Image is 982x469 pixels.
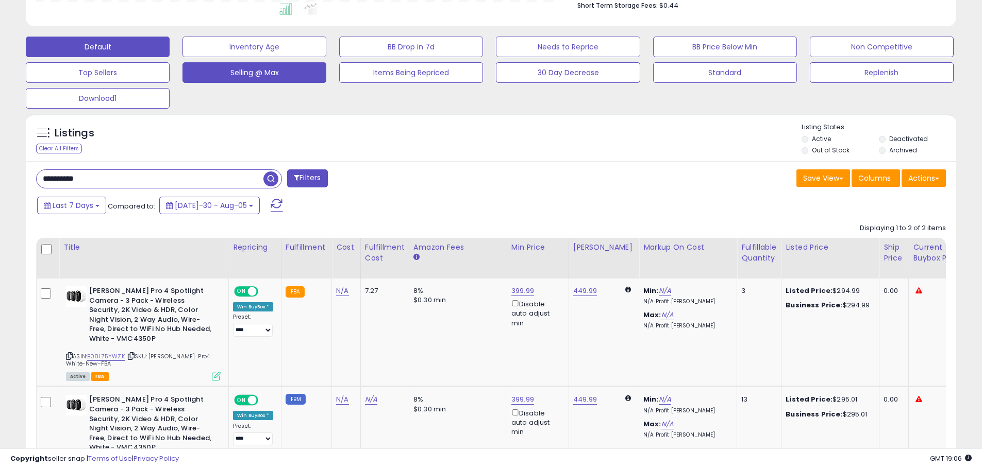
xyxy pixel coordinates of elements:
div: $0.30 min [413,405,499,414]
span: ON [235,396,248,405]
span: OFF [257,287,273,296]
a: 449.99 [573,286,597,296]
span: Compared to: [108,201,155,211]
a: B08L75YWZK [87,352,125,361]
p: N/A Profit [PERSON_NAME] [643,298,729,305]
b: Listed Price: [786,286,833,296]
p: N/A Profit [PERSON_NAME] [643,431,729,439]
small: FBM [286,394,306,405]
button: Last 7 Days [37,197,106,214]
label: Archived [889,146,917,154]
span: $0.44 [659,1,678,10]
b: Min: [643,286,659,296]
a: N/A [336,286,348,296]
div: Preset: [233,314,273,337]
label: Active [812,134,831,143]
div: Current Buybox Price [913,242,966,264]
span: OFF [257,396,273,405]
b: Listed Price: [786,394,833,404]
button: Standard [653,62,797,83]
button: Items Being Repriced [339,62,483,83]
div: Disable auto adjust min [511,298,561,328]
div: Title [63,242,224,253]
div: Markup on Cost [643,242,733,253]
div: Fulfillment [286,242,327,253]
span: | SKU: [PERSON_NAME]-Pro4-White-New-FBA [66,352,213,368]
div: Fulfillment Cost [365,242,405,264]
b: Max: [643,419,661,429]
button: [DATE]-30 - Aug-05 [159,197,260,214]
button: Non Competitive [810,37,954,57]
a: Terms of Use [88,454,132,463]
div: 7.27 [365,286,401,296]
a: Privacy Policy [134,454,179,463]
span: [DATE]-30 - Aug-05 [175,200,247,211]
p: Listing States: [802,123,956,132]
div: Listed Price [786,242,875,253]
div: Clear All Filters [36,144,82,153]
label: Out of Stock [812,146,850,154]
a: 399.99 [511,394,534,405]
button: Default [26,37,170,57]
b: Business Price: [786,409,842,419]
div: 8% [413,395,499,404]
h5: Listings [55,126,94,141]
div: Cost [336,242,356,253]
label: Deactivated [889,134,928,143]
div: 8% [413,286,499,296]
button: Filters [287,169,327,187]
a: N/A [661,310,674,320]
div: $295.01 [786,395,871,404]
a: N/A [661,419,674,429]
button: Inventory Age [182,37,326,57]
b: Max: [643,310,661,320]
div: 0.00 [884,286,901,296]
span: Last 7 Days [53,200,93,211]
a: N/A [659,394,671,405]
div: [PERSON_NAME] [573,242,635,253]
button: 30 Day Decrease [496,62,640,83]
div: Min Price [511,242,564,253]
span: FBA [91,372,109,381]
div: Win BuyBox * [233,302,273,311]
div: ASIN: [66,286,221,379]
div: 13 [741,395,773,404]
b: [PERSON_NAME] Pro 4 Spotlight Camera - 3 Pack - Wireless Security, 2K Video & HDR, Color Night Vi... [89,286,214,346]
a: 449.99 [573,394,597,405]
b: [PERSON_NAME] Pro 4 Spotlight Camera - 3 Pack - Wireless Security, 2K Video & HDR, Color Night Vi... [89,395,214,455]
a: N/A [365,394,377,405]
span: Columns [858,173,891,183]
i: Calculated using Dynamic Max Price. [625,286,631,293]
div: Displaying 1 to 2 of 2 items [860,223,946,233]
a: N/A [336,394,348,405]
small: FBA [286,286,305,298]
th: The percentage added to the cost of goods (COGS) that forms the calculator for Min & Max prices. [639,238,737,279]
div: seller snap | | [10,454,179,464]
button: Save View [796,169,850,187]
div: Ship Price [884,242,904,264]
div: Disable auto adjust min [511,407,561,437]
div: Fulfillable Quantity [741,242,777,264]
button: Selling @ Max [182,62,326,83]
a: N/A [659,286,671,296]
b: Business Price: [786,300,842,310]
b: Short Term Storage Fees: [577,1,658,10]
button: Needs to Reprice [496,37,640,57]
button: Actions [902,169,946,187]
div: Preset: [233,423,273,446]
button: BB Drop in 7d [339,37,483,57]
div: $0.30 min [413,296,499,305]
div: $294.99 [786,301,871,310]
span: ON [235,287,248,296]
p: N/A Profit [PERSON_NAME] [643,407,729,414]
button: Columns [852,169,900,187]
div: Amazon Fees [413,242,503,253]
i: Calculated using Dynamic Max Price. [625,395,631,402]
a: 399.99 [511,286,534,296]
button: BB Price Below Min [653,37,797,57]
button: Download1 [26,88,170,109]
img: 31G-4NizBPL._SL40_.jpg [66,286,87,307]
span: 2025-08-14 19:06 GMT [930,454,972,463]
p: N/A Profit [PERSON_NAME] [643,322,729,329]
strong: Copyright [10,454,48,463]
